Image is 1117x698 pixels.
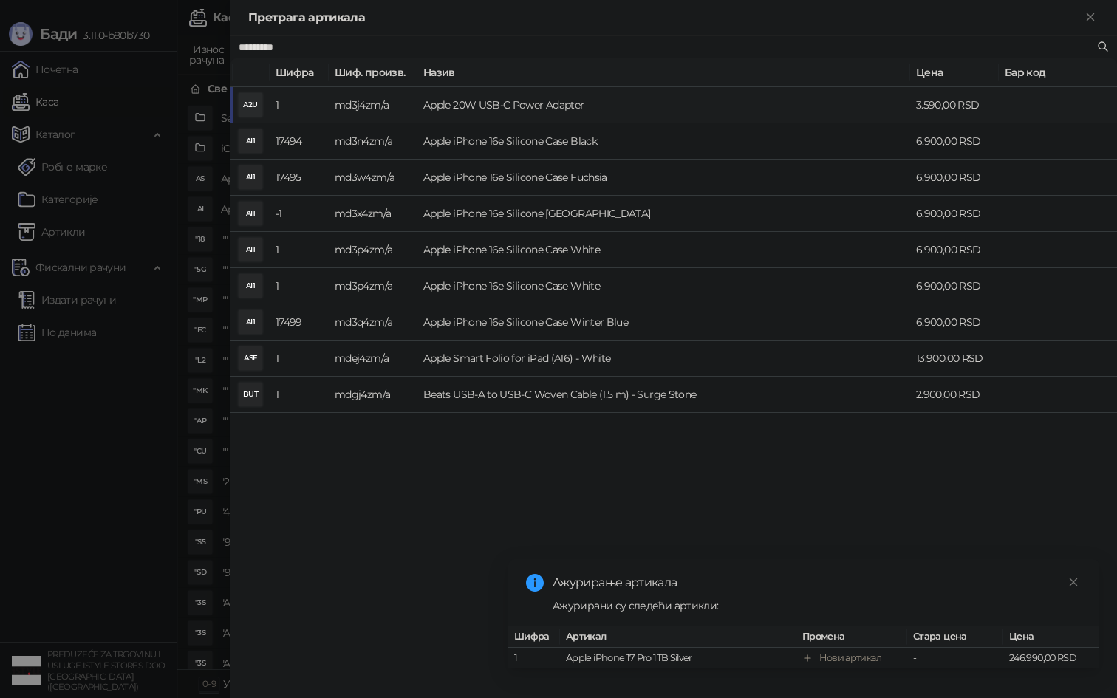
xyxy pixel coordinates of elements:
span: info-circle [526,574,544,592]
td: 1 [270,377,329,413]
td: 13.900,00 RSD [910,341,999,377]
td: Apple iPhone 16e Silicone Case Black [417,123,910,160]
td: 1 [270,87,329,123]
th: Артикал [560,626,796,648]
td: 3.590,00 RSD [910,87,999,123]
th: Шифра [270,58,329,87]
td: 6.900,00 RSD [910,196,999,232]
td: Beats USB-A to USB-C Woven Cable (1.5 m) - Surge Stone [417,377,910,413]
td: 246.990,00 RSD [1003,648,1099,669]
div: Ажурирање артикала [553,574,1082,592]
div: A2U [239,93,262,117]
div: BUT [239,383,262,406]
td: Apple iPhone 16e Silicone Case Fuchsia [417,160,910,196]
td: md3p4zm/a [329,232,417,268]
div: AI1 [239,129,262,153]
td: md3j4zm/a [329,87,417,123]
td: 1 [270,341,329,377]
td: md3w4zm/a [329,160,417,196]
td: 6.900,00 RSD [910,123,999,160]
td: Apple iPhone 16e Silicone [GEOGRAPHIC_DATA] [417,196,910,232]
td: 1 [270,232,329,268]
div: AI1 [239,202,262,225]
td: Apple iPhone 16e Silicone Case Winter Blue [417,304,910,341]
th: Шифра [508,626,560,648]
td: Apple iPhone 16e Silicone Case White [417,268,910,304]
a: Close [1065,574,1082,590]
div: Ажурирани су следећи артикли: [553,598,1082,614]
th: Цена [1003,626,1099,648]
td: 17494 [270,123,329,160]
th: Бар код [999,58,1117,87]
div: AI1 [239,165,262,189]
td: Apple 20W USB-C Power Adapter [417,87,910,123]
th: Цена [910,58,999,87]
div: AI1 [239,238,262,261]
td: Apple Smart Folio for iPad (A16) - White [417,341,910,377]
td: md3p4zm/a [329,268,417,304]
td: md3x4zm/a [329,196,417,232]
td: 6.900,00 RSD [910,232,999,268]
td: - [907,648,1003,669]
td: 1 [270,268,329,304]
td: md3q4zm/a [329,304,417,341]
div: AI1 [239,274,262,298]
span: close [1068,577,1079,587]
td: 17495 [270,160,329,196]
div: Нови артикал [819,651,881,666]
td: 2.900,00 RSD [910,377,999,413]
td: mdgj4zm/a [329,377,417,413]
th: Шиф. произв. [329,58,417,87]
td: md3n4zm/a [329,123,417,160]
td: -1 [270,196,329,232]
div: AI1 [239,310,262,334]
th: Назив [417,58,910,87]
td: 6.900,00 RSD [910,160,999,196]
th: Промена [796,626,907,648]
button: Close [1082,9,1099,27]
th: Стара цена [907,626,1003,648]
div: ASF [239,346,262,370]
td: Apple iPhone 16e Silicone Case White [417,232,910,268]
td: 1 [508,648,560,669]
td: 6.900,00 RSD [910,268,999,304]
div: Претрага артикала [248,9,1082,27]
td: mdej4zm/a [329,341,417,377]
td: 6.900,00 RSD [910,304,999,341]
td: Apple iPhone 17 Pro 1TB Silver [560,648,796,669]
td: 17499 [270,304,329,341]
